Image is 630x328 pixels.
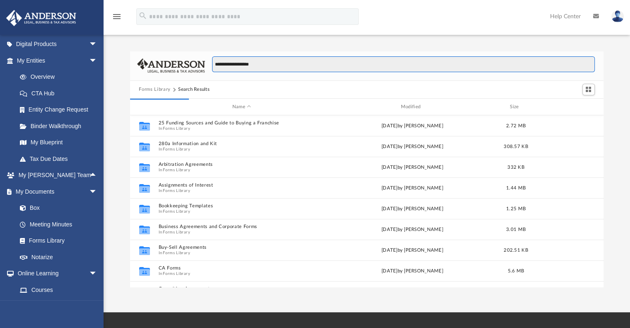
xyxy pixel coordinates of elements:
[158,224,325,230] button: Business Agreements and Corporate Forms
[158,121,325,126] button: 25 Funding Sources and Guide to Buying a Franchise
[158,126,325,131] span: In
[158,141,325,147] button: 280a Information and Kit
[6,183,106,200] a: My Documentsarrow_drop_down
[158,103,325,111] div: Name
[506,186,526,190] span: 1.44 MB
[329,226,496,233] div: [DATE] by [PERSON_NAME]
[158,204,325,209] button: Bookkeeping Templates
[4,10,79,26] img: Anderson Advisors Platinum Portal
[163,209,190,214] button: Forms Library
[12,233,101,249] a: Forms Library
[139,86,170,93] button: Forms Library
[212,56,594,72] input: Search files and folders
[506,124,526,128] span: 2.72 MB
[163,168,190,173] button: Forms Library
[178,86,210,93] div: Search Results
[158,147,325,152] span: In
[499,103,532,111] div: Size
[112,12,122,22] i: menu
[504,144,528,149] span: 308.57 KB
[163,230,190,235] button: Forms Library
[89,265,106,282] span: arrow_drop_down
[138,11,147,20] i: search
[158,271,325,277] span: In
[158,266,325,271] button: CA Forms
[504,248,528,253] span: 202.51 KB
[158,188,325,194] span: In
[112,16,122,22] a: menu
[12,134,106,151] a: My Blueprint
[163,271,190,277] button: Forms Library
[163,147,190,152] button: Forms Library
[12,69,110,85] a: Overview
[133,103,154,111] div: id
[12,118,110,134] a: Binder Walkthrough
[611,10,624,22] img: User Pic
[12,200,101,216] a: Box
[6,265,106,282] a: Online Learningarrow_drop_down
[158,250,325,256] span: In
[158,168,325,173] span: In
[158,245,325,250] button: Buy-Sell Agreements
[158,209,325,214] span: In
[506,227,526,232] span: 3.01 MB
[89,183,106,200] span: arrow_drop_down
[329,267,496,275] div: [DATE] by [PERSON_NAME]
[328,103,495,111] div: Modified
[12,282,106,298] a: Courses
[158,162,325,168] button: Arbitration Agreements
[12,102,110,118] a: Entity Change Request
[507,269,524,273] span: 5.6 MB
[130,115,604,287] div: grid
[6,36,110,53] a: Digital Productsarrow_drop_down
[329,247,496,254] div: [DATE] by [PERSON_NAME]
[12,151,110,167] a: Tax Due Dates
[163,188,190,194] button: Forms Library
[12,249,106,265] a: Notarize
[163,126,190,131] button: Forms Library
[12,298,101,315] a: Video Training
[582,84,595,95] button: Switch to Grid View
[89,167,106,184] span: arrow_drop_up
[158,287,325,292] button: Consulting Agreements
[12,85,110,102] a: CTA Hub
[89,36,106,53] span: arrow_drop_down
[329,143,496,151] div: [DATE] by [PERSON_NAME]
[158,230,325,235] span: In
[329,185,496,192] div: [DATE] by [PERSON_NAME]
[329,122,496,130] div: [DATE] by [PERSON_NAME]
[158,183,325,188] button: Assignments of Interest
[6,52,110,69] a: My Entitiesarrow_drop_down
[12,216,106,233] a: Meeting Minutes
[6,167,106,184] a: My [PERSON_NAME] Teamarrow_drop_up
[89,52,106,69] span: arrow_drop_down
[507,165,524,170] span: 332 KB
[329,164,496,171] div: [DATE] by [PERSON_NAME]
[506,207,526,211] span: 1.25 MB
[536,103,594,111] div: id
[163,250,190,256] button: Forms Library
[329,205,496,213] div: [DATE] by [PERSON_NAME]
